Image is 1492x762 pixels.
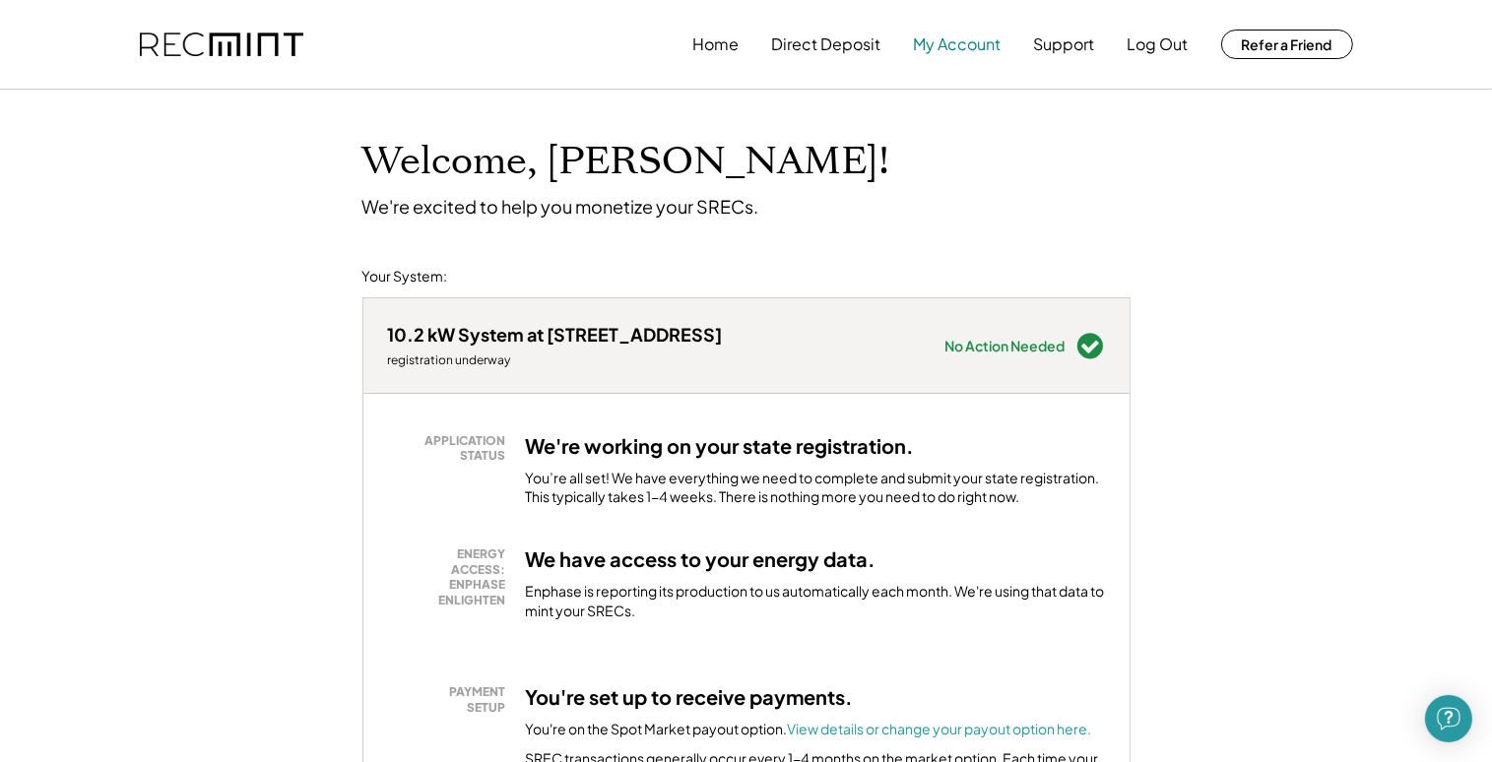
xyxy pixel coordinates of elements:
button: Support [1034,25,1095,64]
div: PAYMENT SETUP [398,684,506,715]
h3: You're set up to receive payments. [526,684,854,710]
div: We're excited to help you monetize your SRECs. [362,195,759,218]
h1: Welcome, [PERSON_NAME]! [362,139,890,185]
button: Log Out [1128,25,1189,64]
div: 10.2 kW System at [STREET_ADDRESS] [388,323,723,346]
button: My Account [914,25,1002,64]
button: Home [693,25,740,64]
div: Open Intercom Messenger [1425,695,1472,742]
button: Direct Deposit [772,25,881,64]
div: Enphase is reporting its production to us automatically each month. We're using that data to mint... [526,582,1105,620]
div: You're on the Spot Market payout option. [526,720,1092,739]
h3: We have access to your energy data. [526,546,876,572]
div: No Action Needed [945,339,1066,352]
div: You’re all set! We have everything we need to complete and submit your state registration. This t... [526,469,1105,507]
div: registration underway [388,352,723,368]
div: ENERGY ACCESS: ENPHASE ENLIGHTEN [398,546,506,607]
button: Refer a Friend [1221,30,1353,59]
img: recmint-logotype%403x.png [140,32,303,57]
div: APPLICATION STATUS [398,433,506,464]
a: View details or change your payout option here. [788,720,1092,737]
div: Your System: [362,267,448,286]
h3: We're working on your state registration. [526,433,915,459]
